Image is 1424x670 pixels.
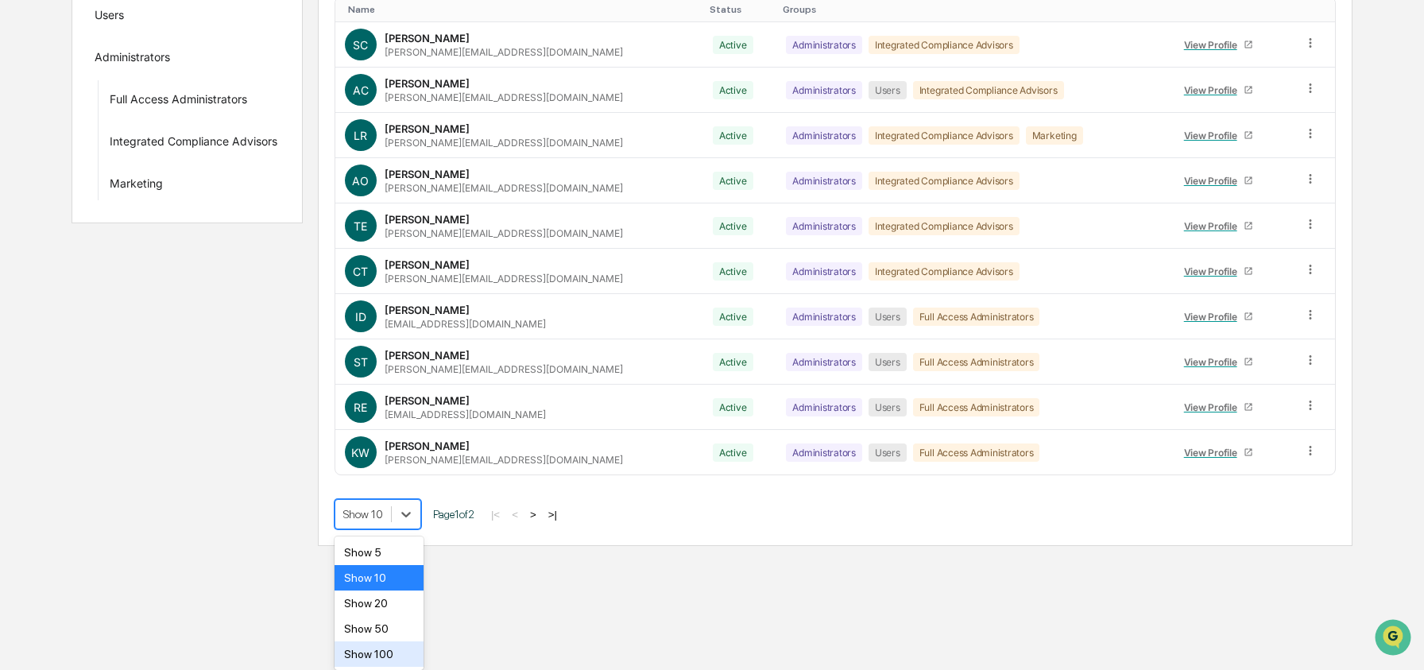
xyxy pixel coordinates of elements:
a: View Profile [1177,123,1260,148]
div: Administrators [786,81,862,99]
div: Show 10 [335,565,424,591]
div: View Profile [1184,39,1244,51]
a: View Profile [1177,33,1260,57]
div: Integrated Compliance Advisors [869,126,1020,145]
div: Active [713,126,753,145]
div: 🖐️ [16,202,29,215]
div: [PERSON_NAME] [385,213,470,226]
div: Active [713,36,753,54]
div: Toggle SortBy [348,4,697,15]
div: Administrators [786,126,862,145]
div: View Profile [1184,447,1244,459]
div: Show 5 [335,540,424,565]
div: Integrated Compliance Advisors [869,172,1020,190]
button: > [525,508,541,521]
div: 🔎 [16,232,29,245]
a: View Profile [1177,304,1260,329]
div: We're available if you need us! [54,137,201,150]
a: 🖐️Preclearance [10,194,109,223]
div: View Profile [1184,175,1244,187]
p: How can we help? [16,33,289,59]
span: LR [354,129,367,142]
div: [PERSON_NAME] [385,32,470,45]
div: [PERSON_NAME][EMAIL_ADDRESS][DOMAIN_NAME] [385,273,623,285]
div: [EMAIL_ADDRESS][DOMAIN_NAME] [385,318,546,330]
span: Preclearance [32,200,103,216]
div: View Profile [1184,84,1244,96]
span: RE [354,401,367,414]
div: Administrators [786,217,862,235]
div: Full Access Administrators [913,353,1040,371]
div: Full Access Administrators [913,308,1040,326]
div: Administrators [786,308,862,326]
div: Show 50 [335,616,424,641]
div: Administrators [786,172,862,190]
div: [PERSON_NAME] [385,77,470,90]
div: Full Access Administrators [110,92,247,111]
div: Active [713,81,753,99]
button: |< [486,508,505,521]
span: TE [354,219,367,233]
div: Marketing [1026,126,1083,145]
div: View Profile [1184,311,1244,323]
a: View Profile [1177,78,1260,103]
div: Active [713,217,753,235]
div: View Profile [1184,401,1244,413]
div: Toggle SortBy [1174,4,1287,15]
div: Integrated Compliance Advisors [110,134,277,153]
div: Users [869,308,907,326]
div: Full Access Administrators [913,398,1040,416]
div: Show 100 [335,641,424,667]
div: Active [713,262,753,281]
a: 🗄️Attestations [109,194,203,223]
a: View Profile [1177,259,1260,284]
div: Marketing [110,176,163,196]
div: Users [95,8,124,27]
div: View Profile [1184,265,1244,277]
span: ID [355,310,366,323]
button: Start new chat [270,126,289,145]
div: Full Access Administrators [913,443,1040,462]
div: Active [713,308,753,326]
div: Start new chat [54,122,261,137]
div: [PERSON_NAME] [385,394,470,407]
div: [PERSON_NAME][EMAIL_ADDRESS][DOMAIN_NAME] [385,363,623,375]
div: Toggle SortBy [1306,4,1329,15]
div: [PERSON_NAME][EMAIL_ADDRESS][DOMAIN_NAME] [385,91,623,103]
div: [PERSON_NAME] [385,349,470,362]
div: Integrated Compliance Advisors [869,262,1020,281]
div: Users [869,81,907,99]
a: 🔎Data Lookup [10,224,106,253]
button: < [507,508,523,521]
div: View Profile [1184,356,1244,368]
div: Integrated Compliance Advisors [913,81,1064,99]
div: Users [869,353,907,371]
div: Active [713,443,753,462]
div: Administrators [95,50,170,69]
a: View Profile [1177,440,1260,465]
div: [PERSON_NAME][EMAIL_ADDRESS][DOMAIN_NAME] [385,182,623,194]
span: SC [353,38,368,52]
span: Pylon [158,269,192,281]
span: AO [352,174,369,188]
div: [PERSON_NAME][EMAIL_ADDRESS][DOMAIN_NAME] [385,454,623,466]
span: KW [351,446,370,459]
div: View Profile [1184,220,1244,232]
a: View Profile [1177,168,1260,193]
div: Integrated Compliance Advisors [869,217,1020,235]
div: [EMAIL_ADDRESS][DOMAIN_NAME] [385,409,546,420]
div: Toggle SortBy [710,4,770,15]
iframe: Open customer support [1373,618,1416,660]
div: Active [713,172,753,190]
span: CT [353,265,368,278]
div: [PERSON_NAME][EMAIL_ADDRESS][DOMAIN_NAME] [385,46,623,58]
a: View Profile [1177,350,1260,374]
img: 1746055101610-c473b297-6a78-478c-a979-82029cc54cd1 [16,122,44,150]
div: Show 20 [335,591,424,616]
div: Toggle SortBy [783,4,1161,15]
div: Users [869,443,907,462]
div: [PERSON_NAME] [385,258,470,271]
div: [PERSON_NAME][EMAIL_ADDRESS][DOMAIN_NAME] [385,137,623,149]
